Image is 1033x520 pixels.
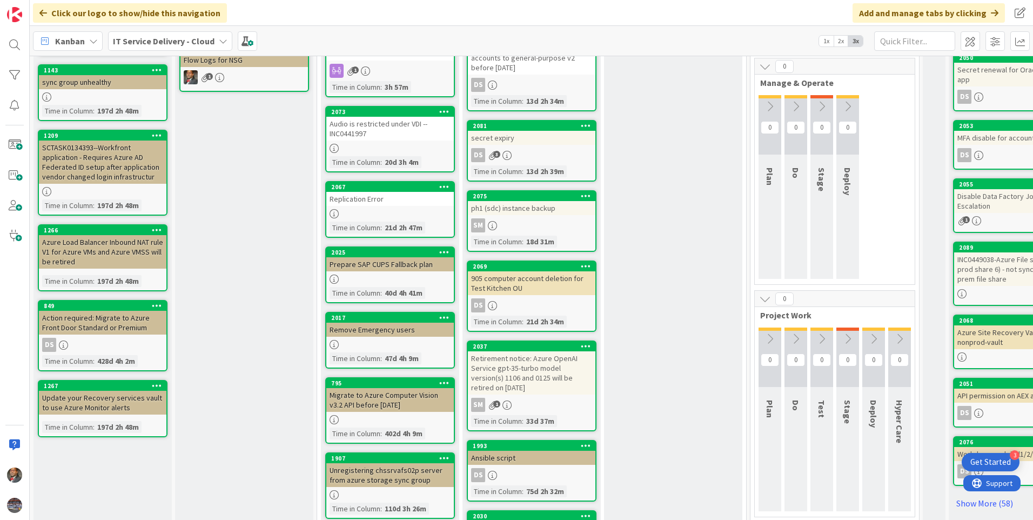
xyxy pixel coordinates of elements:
[382,81,411,93] div: 3h 57m
[764,168,775,185] span: Plan
[330,352,380,364] div: Time in Column
[326,388,454,412] div: Migrate to Azure Computer Vision v3.2 API before [DATE]
[326,248,454,257] div: 2025
[957,148,971,162] div: DS
[468,148,595,162] div: DS
[382,352,421,364] div: 47d 4h 9m
[380,81,382,93] span: :
[473,442,595,450] div: 1993
[473,122,595,130] div: 2081
[790,400,801,411] span: Do
[39,235,166,269] div: Azure Load Balancer Inbound NAT rule V1 for Azure VMs and Azure VMSS will be retired
[93,355,95,367] span: :
[42,199,93,211] div: Time in Column
[522,415,524,427] span: :
[468,342,595,351] div: 2037
[468,121,595,145] div: 2081secret expiry
[761,354,779,366] span: 0
[775,60,794,73] span: 0
[330,428,380,439] div: Time in Column
[326,313,454,337] div: 2017Remove Emergency users
[380,156,382,168] span: :
[834,36,848,46] span: 2x
[44,226,166,234] div: 1266
[39,381,166,391] div: 1267
[468,468,595,482] div: DS
[95,275,142,287] div: 197d 2h 48m
[853,3,1005,23] div: Add and manage tabs by clicking
[180,53,308,67] div: Flow Logs for NSG
[95,199,142,211] div: 197d 2h 48m
[524,165,567,177] div: 13d 2h 39m
[468,131,595,145] div: secret expiry
[839,121,857,134] span: 0
[471,398,485,412] div: SM
[473,343,595,350] div: 2037
[330,287,380,299] div: Time in Column
[473,263,595,270] div: 2069
[962,453,1019,471] div: Open Get Started checklist, remaining modules: 3
[471,95,522,107] div: Time in Column
[787,354,805,366] span: 0
[775,292,794,305] span: 0
[874,31,955,51] input: Quick Filter...
[522,95,524,107] span: :
[524,485,567,497] div: 75d 2h 32m
[524,415,557,427] div: 33d 37m
[1010,450,1019,460] div: 3
[471,148,485,162] div: DS
[848,36,863,46] span: 3x
[468,451,595,465] div: Ansible script
[55,35,85,48] span: Kanban
[468,342,595,395] div: 2037Retirement notice: Azure OpenAI Service gpt-35-turbo model version(s) 1106 and 0125 will be r...
[868,400,879,428] span: Deploy
[468,121,595,131] div: 2081
[522,316,524,328] span: :
[44,302,166,310] div: 849
[42,421,93,433] div: Time in Column
[33,3,227,23] div: Click our logo to show/hide this navigation
[42,355,93,367] div: Time in Column
[380,222,382,234] span: :
[760,310,901,321] span: Project Work
[468,78,595,92] div: DS
[326,117,454,141] div: Audio is restricted under VDI --INC0441997
[522,165,524,177] span: :
[380,503,382,515] span: :
[330,156,380,168] div: Time in Column
[39,65,166,75] div: 1143
[468,441,595,451] div: 1993
[471,485,522,497] div: Time in Column
[93,199,95,211] span: :
[39,301,166,335] div: 849Action required: Migrate to Azure Front Door Standard or Premium
[473,512,595,520] div: 2030
[7,7,22,22] img: Visit kanbanzone.com
[326,107,454,117] div: 2073
[842,168,853,195] span: Deploy
[813,354,831,366] span: 0
[957,90,971,104] div: DS
[382,222,425,234] div: 21d 2h 47m
[468,441,595,465] div: 1993Ansible script
[7,498,22,513] img: avatar
[326,323,454,337] div: Remove Emergency users
[331,455,454,462] div: 1907
[380,428,382,439] span: :
[524,95,567,107] div: 13d 2h 34m
[839,354,857,366] span: 0
[473,192,595,200] div: 2075
[468,201,595,215] div: ph1 (sdc) instance backup
[380,352,382,364] span: :
[471,236,522,248] div: Time in Column
[39,225,166,269] div: 1266Azure Load Balancer Inbound NAT rule V1 for Azure VMs and Azure VMSS will be retired
[471,218,485,232] div: SM
[23,2,49,15] span: Support
[39,311,166,335] div: Action required: Migrate to Azure Front Door Standard or Premium
[42,338,56,352] div: DS
[326,454,454,463] div: 1907
[819,36,834,46] span: 1x
[39,141,166,184] div: SCTASK0134393--Workfront application - Requires Azure AD Federated ID setup after application ven...
[326,257,454,271] div: Prepare SAP CUPS Fallback plan
[380,287,382,299] span: :
[44,382,166,390] div: 1267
